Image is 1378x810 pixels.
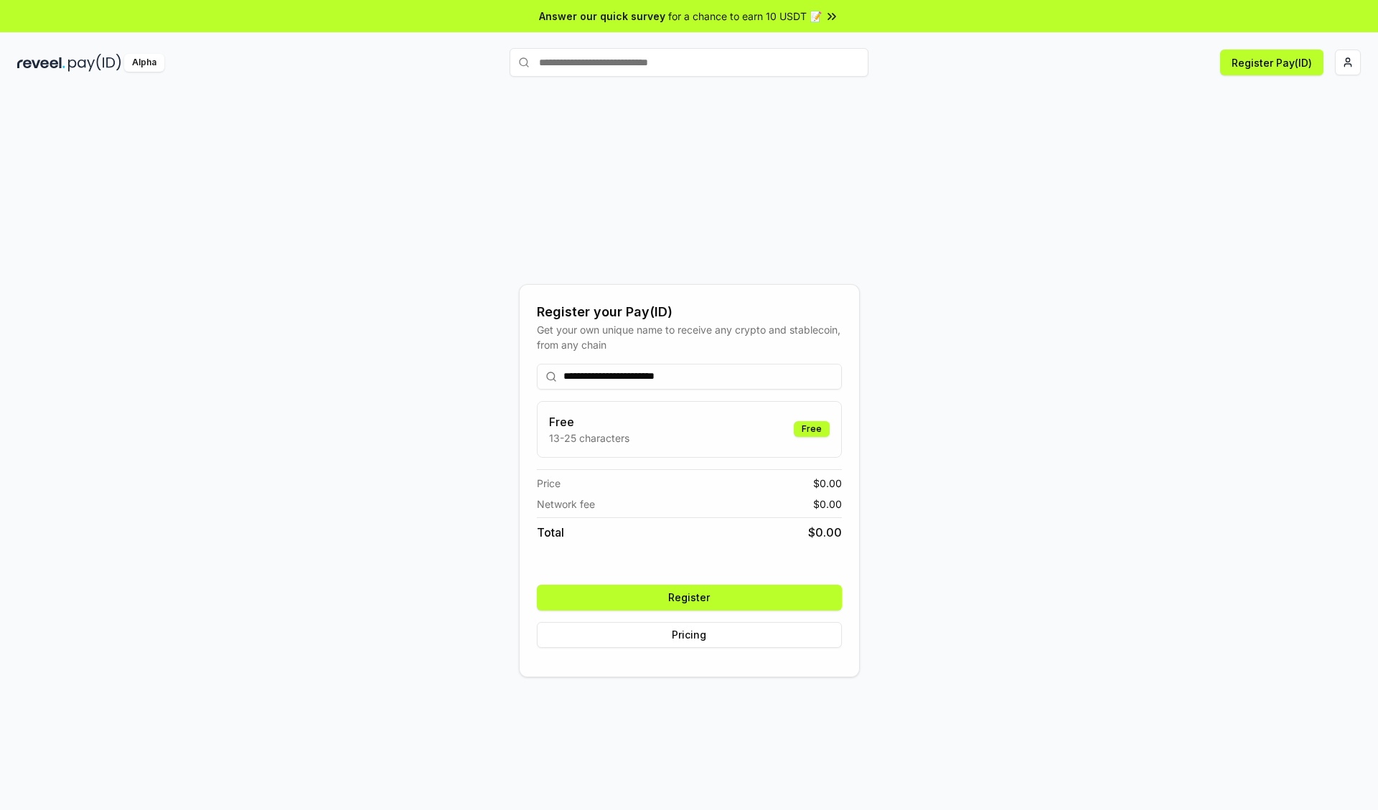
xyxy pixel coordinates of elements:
[537,322,842,352] div: Get your own unique name to receive any crypto and stablecoin, from any chain
[539,9,665,24] span: Answer our quick survey
[549,413,629,430] h3: Free
[68,54,121,72] img: pay_id
[813,496,842,512] span: $ 0.00
[537,585,842,611] button: Register
[668,9,822,24] span: for a chance to earn 10 USDT 📝
[813,476,842,491] span: $ 0.00
[537,496,595,512] span: Network fee
[1220,50,1323,75] button: Register Pay(ID)
[537,622,842,648] button: Pricing
[794,421,830,437] div: Free
[537,476,561,491] span: Price
[537,302,842,322] div: Register your Pay(ID)
[537,524,564,541] span: Total
[549,430,629,446] p: 13-25 characters
[124,54,164,72] div: Alpha
[808,524,842,541] span: $ 0.00
[17,54,65,72] img: reveel_dark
